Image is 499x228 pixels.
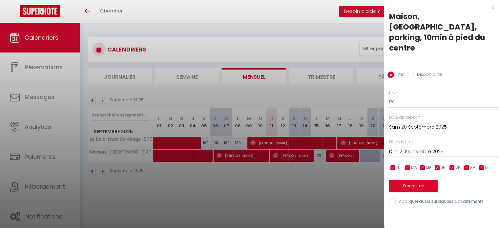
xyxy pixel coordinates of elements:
button: Ouvrir le widget de chat LiveChat [5,3,25,22]
iframe: Chat [471,198,494,223]
label: Prix [389,90,396,96]
span: MA [411,165,417,171]
span: JE [441,165,445,171]
label: Date de fin [389,139,410,145]
span: DI [485,165,489,171]
label: Date de début [389,114,417,121]
span: VE [455,165,460,171]
label: Prix [394,72,404,79]
span: ME [426,165,431,171]
span: LU [396,165,401,171]
span: SA [470,165,475,171]
div: x [384,3,494,11]
label: Disponibilité [414,72,442,79]
div: Maison, [GEOGRAPHIC_DATA], parking, 10min à pied du centre [389,11,494,53]
button: Enregistrer [389,180,438,192]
